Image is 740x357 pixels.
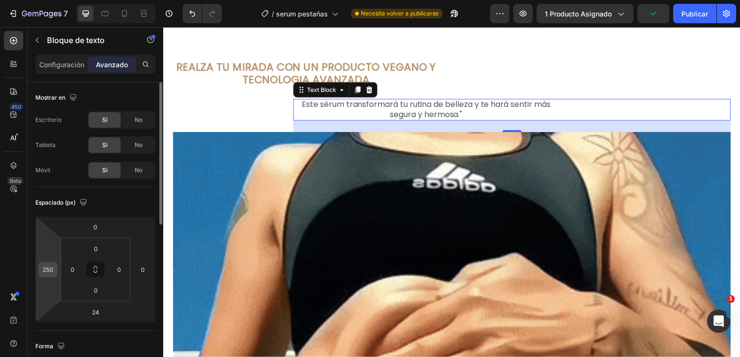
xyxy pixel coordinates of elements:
span: Sí [102,141,108,149]
font: Forma [35,342,53,351]
font: Tableta [35,141,56,149]
button: 7 [4,4,72,23]
p: Configuración [39,59,84,70]
div: Deshacer/Rehacer [183,4,222,23]
input: 250 [41,262,55,277]
iframe: Design area [163,27,740,357]
font: Móvil [35,166,50,175]
button: 1 producto asignado [537,4,633,23]
span: No [135,166,142,175]
div: Beta [7,177,23,185]
font: Espaciado (px) [35,198,76,207]
span: Sí [102,166,108,175]
div: 450 [9,103,23,111]
span: 1 [727,295,735,303]
span: Necesita volver a publicarse [361,9,439,18]
font: Escritorio [35,116,62,124]
input: 24 [86,305,105,319]
span: Sí [102,116,108,124]
font: Mostrar en [35,93,65,102]
p: Text Block [47,34,129,46]
input: 0 [86,220,105,234]
span: No [135,116,142,124]
iframe: Intercom live chat [707,310,730,333]
font: Publicar [681,9,708,19]
input: 0px [86,283,106,297]
span: 1 producto asignado [545,9,612,19]
input: 0 [136,262,150,277]
p: Avanzado [96,59,128,70]
input: 0px [112,262,126,277]
p: 7 [63,8,68,19]
button: Publicar [673,4,716,23]
span: serum pestañas [276,9,328,19]
span: No [135,141,142,149]
input: 0px [86,241,106,256]
span: / [272,9,274,19]
input: 0px [65,262,80,277]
